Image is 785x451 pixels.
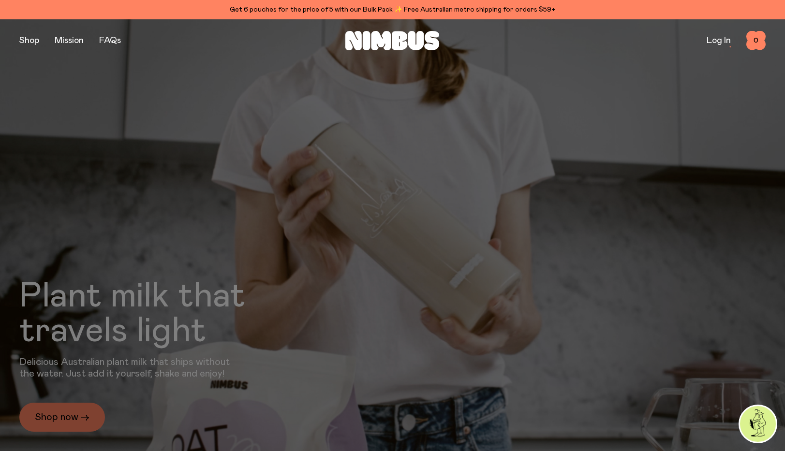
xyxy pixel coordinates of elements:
[99,36,121,45] a: FAQs
[740,406,776,442] img: agent
[746,31,766,50] button: 0
[707,36,731,45] a: Log In
[55,36,84,45] a: Mission
[19,4,766,15] div: Get 6 pouches for the price of 5 with our Bulk Pack ✨ Free Australian metro shipping for orders $59+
